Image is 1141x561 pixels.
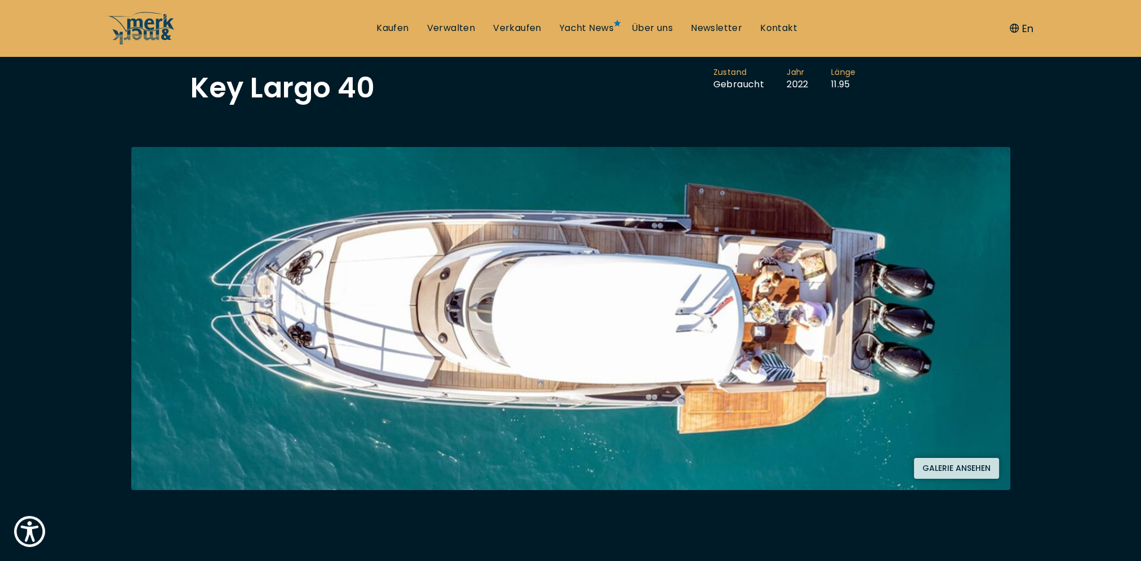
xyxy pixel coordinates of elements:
[787,67,831,91] li: 2022
[914,458,999,479] button: Galerie ansehen
[713,67,787,91] li: Gebraucht
[831,67,856,78] span: Länge
[190,74,375,102] h1: Key Largo 40
[632,22,673,34] a: Über uns
[1010,21,1033,36] button: En
[760,22,797,34] a: Kontakt
[560,22,614,34] a: Yacht News
[691,22,742,34] a: Newsletter
[131,147,1010,490] img: Merk&Merk
[11,513,48,550] button: Show Accessibility Preferences
[713,67,765,78] span: Zustand
[376,22,409,34] a: Kaufen
[831,67,878,91] li: 11.95
[493,22,541,34] a: Verkaufen
[427,22,476,34] a: Verwalten
[787,67,809,78] span: Jahr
